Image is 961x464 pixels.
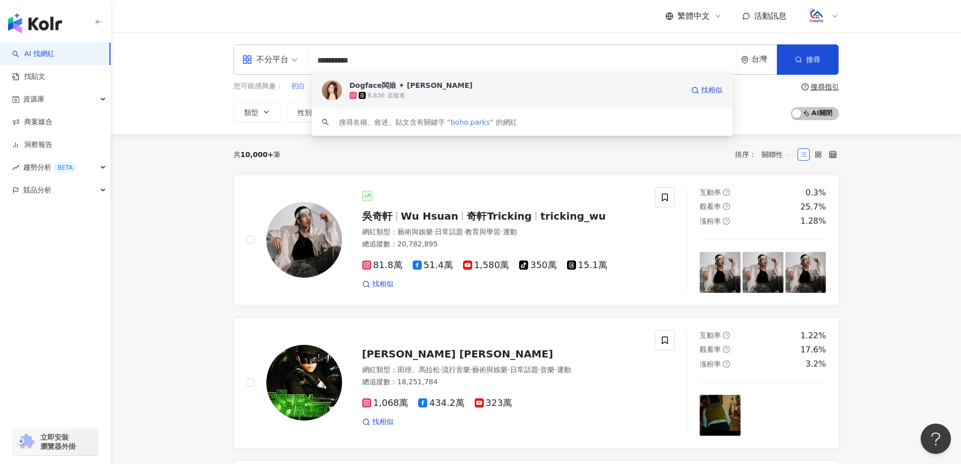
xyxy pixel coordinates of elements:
[743,252,783,293] img: post-image
[12,164,19,171] span: rise
[234,150,281,159] div: 共 筆
[362,210,392,222] span: 吳奇軒
[362,227,643,237] div: 網紅類型 ：
[244,109,258,117] span: 類型
[540,210,606,222] span: tricking_wu
[762,146,792,163] span: 關聯性
[801,216,826,227] div: 1.28%
[806,187,826,198] div: 0.3%
[266,202,342,278] img: KOL Avatar
[23,88,44,111] span: 資源庫
[372,417,393,427] span: 找相似
[540,366,554,374] span: 音樂
[467,210,532,222] span: 奇軒Tricking
[372,279,393,289] span: 找相似
[241,150,274,159] span: 10,000+
[500,228,502,236] span: ·
[554,366,556,374] span: ·
[741,56,749,64] span: environment
[362,398,409,408] span: 1,068萬
[723,360,730,368] span: question-circle
[723,332,730,339] span: question-circle
[557,366,571,374] span: 運動
[442,366,470,374] span: 流行音樂
[463,260,510,271] span: 1,580萬
[287,102,334,122] button: 性別
[242,55,252,65] span: appstore
[401,210,459,222] span: Wu Hsuan
[362,417,393,427] a: 找相似
[538,366,540,374] span: ·
[802,83,809,90] span: question-circle
[752,55,777,64] div: 台灣
[368,91,405,100] div: 8,836 追蹤者
[362,239,643,249] div: 總追蹤數 ： 20,782,895
[291,81,305,91] span: 初白
[450,118,490,126] span: boho.parks
[743,395,783,436] img: post-image
[700,360,721,368] span: 漲粉率
[519,260,556,271] span: 350萬
[291,81,306,92] button: 初白
[435,228,463,236] span: 日常話題
[12,117,52,127] a: 商案媒合
[700,202,721,211] span: 觀看率
[801,344,826,355] div: 17.6%
[785,252,826,293] img: post-image
[723,203,730,210] span: question-circle
[433,228,435,236] span: ·
[463,228,465,236] span: ·
[700,217,721,225] span: 漲粉率
[806,56,820,64] span: 搜尋
[691,80,722,100] a: 找相似
[234,175,839,305] a: KOL Avatar吳奇軒Wu Hsuan奇軒Trickingtricking_wu網紅類型：藝術與娛樂·日常話題·教育與學習·運動總追蹤數：20,782,89581.8萬51.4萬1,580萬...
[475,398,512,408] span: 323萬
[322,80,342,100] img: KOL Avatar
[723,189,730,196] span: question-circle
[801,330,826,341] div: 1.22%
[322,119,329,126] span: search
[53,163,77,173] div: BETA
[567,260,607,271] span: 15.1萬
[735,146,798,163] div: 排序：
[700,331,721,339] span: 互動率
[510,366,538,374] span: 日常話題
[723,346,730,353] span: question-circle
[777,44,838,75] button: 搜尋
[23,156,77,179] span: 趨勢分析
[470,366,472,374] span: ·
[754,11,786,21] span: 活動訊息
[398,228,433,236] span: 藝術與娛樂
[234,318,839,448] a: KOL Avatar[PERSON_NAME] [PERSON_NAME]網紅類型：田徑、馬拉松·流行音樂·藝術與娛樂·日常話題·音樂·運動總追蹤數：18,251,7841,068萬434.2萬...
[811,83,839,91] div: 搜尋指引
[16,434,36,450] img: chrome extension
[700,188,721,196] span: 互動率
[242,51,289,68] div: 不分平台
[921,424,951,454] iframe: Help Scout Beacon - Open
[700,395,741,436] img: post-image
[12,72,45,82] a: 找貼文
[362,348,553,360] span: [PERSON_NAME] [PERSON_NAME]
[350,80,473,90] div: Dogface闆娘 ✦ [PERSON_NAME]
[413,260,453,271] span: 51.4萬
[503,228,517,236] span: 運動
[362,377,643,387] div: 總追蹤數 ： 18,251,784
[700,345,721,353] span: 觀看率
[362,260,403,271] span: 81.8萬
[8,13,62,33] img: logo
[418,398,465,408] span: 434.2萬
[266,345,342,421] img: KOL Avatar
[298,109,312,117] span: 性別
[806,358,826,370] div: 3.2%
[440,366,442,374] span: ·
[701,85,722,95] span: 找相似
[507,366,510,374] span: ·
[807,7,826,26] img: logo.png
[398,366,440,374] span: 田徑、馬拉松
[12,140,52,150] a: 洞察報告
[472,366,507,374] span: 藝術與娛樂
[12,49,54,59] a: searchAI 找網紅
[13,428,98,455] a: chrome extension立即安裝 瀏覽器外掛
[362,365,643,375] div: 網紅類型 ：
[362,279,393,289] a: 找相似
